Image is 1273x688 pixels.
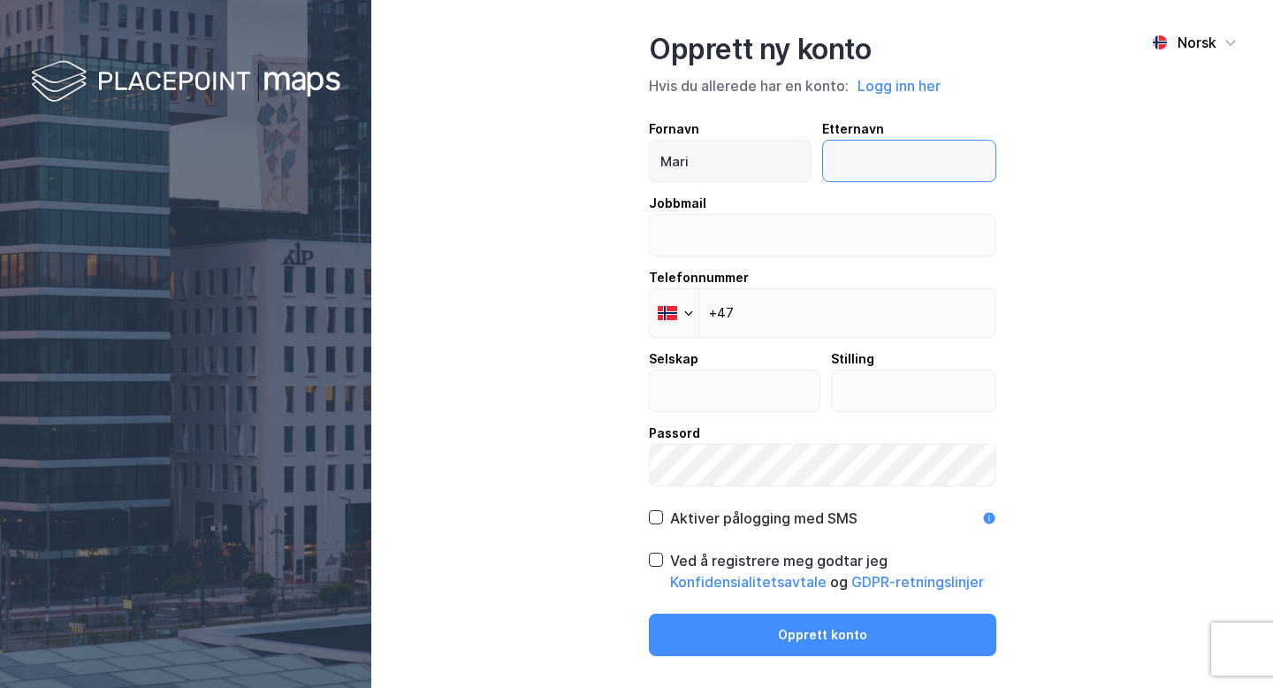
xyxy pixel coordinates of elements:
[1178,32,1216,53] div: Norsk
[670,508,858,529] div: Aktiver pålogging med SMS
[649,118,812,140] div: Fornavn
[649,288,996,338] input: Telefonnummer
[1185,603,1273,688] div: Kontrollprogram for chat
[649,614,996,656] button: Opprett konto
[852,74,946,97] button: Logg inn her
[1185,603,1273,688] iframe: Chat Widget
[649,423,996,444] div: Passord
[649,348,820,370] div: Selskap
[649,267,996,288] div: Telefonnummer
[649,193,996,214] div: Jobbmail
[649,32,996,67] div: Opprett ny konto
[650,289,698,337] div: Norway: + 47
[822,118,996,140] div: Etternavn
[649,74,996,97] div: Hvis du allerede har en konto:
[831,348,996,370] div: Stilling
[31,57,340,109] img: logo-white.f07954bde2210d2a523dddb988cd2aa7.svg
[670,550,996,592] div: Ved å registrere meg godtar jeg og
